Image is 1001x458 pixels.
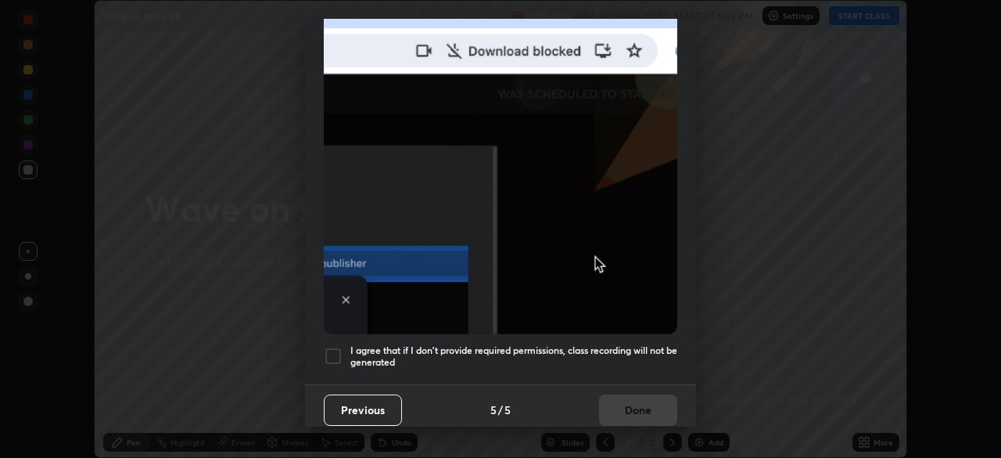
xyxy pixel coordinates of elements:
[498,402,503,418] h4: /
[324,395,402,426] button: Previous
[504,402,511,418] h4: 5
[350,344,677,369] h5: I agree that if I don't provide required permissions, class recording will not be generated
[490,402,497,418] h4: 5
